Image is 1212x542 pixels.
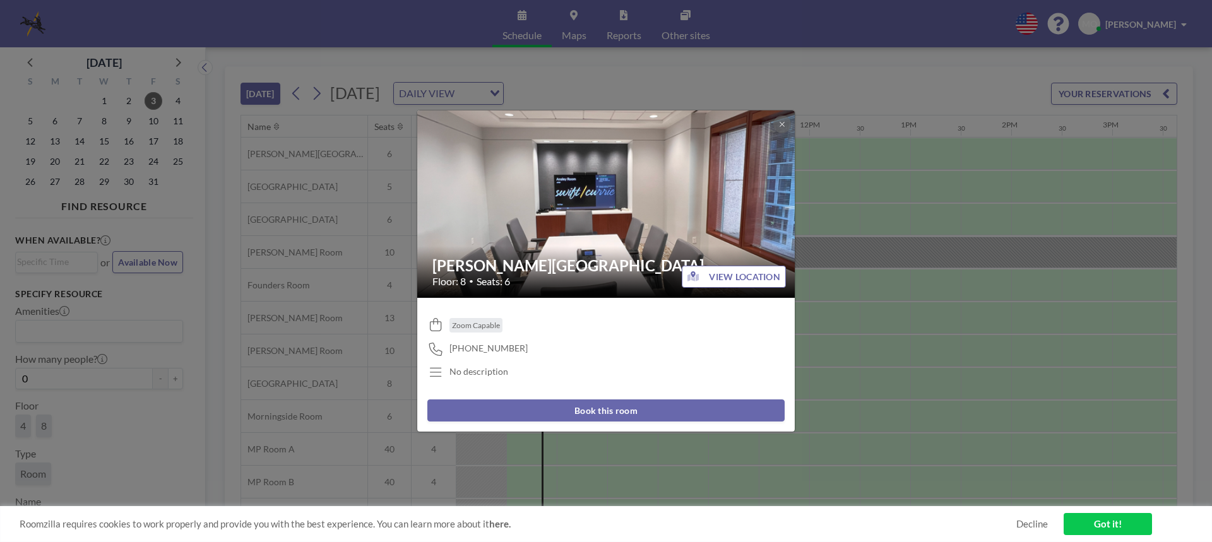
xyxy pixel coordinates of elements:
[432,275,466,288] span: Floor: 8
[1016,518,1048,530] a: Decline
[1064,513,1152,535] a: Got it!
[20,518,1016,530] span: Roomzilla requires cookies to work properly and provide you with the best experience. You can lea...
[417,62,796,346] img: 537.png
[449,343,528,354] span: [PHONE_NUMBER]
[469,276,473,286] span: •
[449,366,508,377] div: No description
[432,256,781,275] h2: [PERSON_NAME][GEOGRAPHIC_DATA]
[477,275,510,288] span: Seats: 6
[489,518,511,529] a: here.
[452,321,500,330] span: Zoom Capable
[427,399,785,421] button: Book this room
[682,266,786,288] button: VIEW LOCATION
